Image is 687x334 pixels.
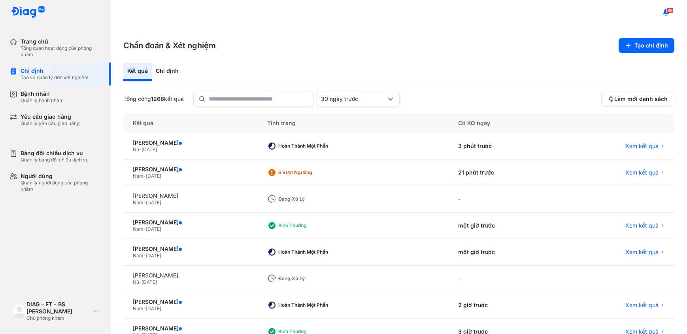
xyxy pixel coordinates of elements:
[278,249,342,255] div: Hoàn thành một phần
[614,95,668,102] span: Làm mới danh sách
[133,139,248,146] div: [PERSON_NAME]
[146,173,161,179] span: [DATE]
[278,196,342,202] div: Đang xử lý
[449,113,559,133] div: Có KQ ngày
[123,95,184,102] div: Tổng cộng kết quả
[278,143,342,149] div: Hoàn thành một phần
[133,199,143,205] span: Nam
[278,169,342,176] div: 5 Vượt ngưỡng
[133,252,143,258] span: Nam
[133,146,139,152] span: Nữ
[139,279,142,285] span: -
[146,199,161,205] span: [DATE]
[449,213,559,239] div: một giờ trước
[601,91,674,107] button: Làm mới danh sách
[133,219,248,226] div: [PERSON_NAME]
[13,304,26,318] img: logo
[449,266,559,292] div: -
[123,40,216,51] h3: Chẩn đoán & Xét nghiệm
[151,95,164,102] span: 1268
[666,8,674,13] span: 39
[133,306,143,311] span: Nam
[142,146,157,152] span: [DATE]
[143,252,146,258] span: -
[133,279,139,285] span: Nữ
[21,150,89,157] div: Bảng đối chiếu dịch vụ
[625,249,659,256] span: Xem kết quả
[21,113,79,120] div: Yêu cầu giao hàng
[133,192,248,199] div: [PERSON_NAME]
[146,252,161,258] span: [DATE]
[133,226,143,232] span: Nam
[21,45,101,58] div: Tổng quan hoạt động của phòng khám
[152,63,183,81] div: Chỉ định
[625,302,659,309] span: Xem kết quả
[26,301,90,315] div: DIAG - FT - BS [PERSON_NAME]
[133,272,248,279] div: [PERSON_NAME]
[21,38,101,45] div: Trang chủ
[21,120,79,127] div: Quản lý yêu cầu giao hàng
[449,133,559,159] div: 3 phút trước
[21,74,89,81] div: Tạo và quản lý đơn xét nghiệm
[11,6,45,19] img: logo
[321,95,386,102] div: 30 ngày trước
[133,325,248,332] div: [PERSON_NAME]
[258,113,448,133] div: Tình trạng
[143,199,146,205] span: -
[21,157,89,163] div: Quản lý bảng đối chiếu dịch vụ
[278,302,342,308] div: Hoàn thành một phần
[26,315,90,321] div: Chủ phòng khám
[123,63,152,81] div: Kết quả
[21,180,101,192] div: Quản lý người dùng của phòng khám
[143,226,146,232] span: -
[146,226,161,232] span: [DATE]
[21,173,101,180] div: Người dùng
[133,166,248,173] div: [PERSON_NAME]
[619,38,674,53] button: Tạo chỉ định
[449,159,559,186] div: 21 phút trước
[123,113,258,133] div: Kết quả
[146,306,161,311] span: [DATE]
[625,222,659,229] span: Xem kết quả
[449,186,559,213] div: -
[625,142,659,150] span: Xem kết quả
[133,173,143,179] span: Nam
[142,279,157,285] span: [DATE]
[143,306,146,311] span: -
[139,146,142,152] span: -
[21,67,89,74] div: Chỉ định
[21,97,62,104] div: Quản lý bệnh nhân
[143,173,146,179] span: -
[278,222,342,229] div: Bình thường
[625,169,659,176] span: Xem kết quả
[21,90,62,97] div: Bệnh nhân
[278,275,342,282] div: Đang xử lý
[133,298,248,306] div: [PERSON_NAME]
[449,239,559,266] div: một giờ trước
[449,292,559,319] div: 2 giờ trước
[133,245,248,252] div: [PERSON_NAME]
